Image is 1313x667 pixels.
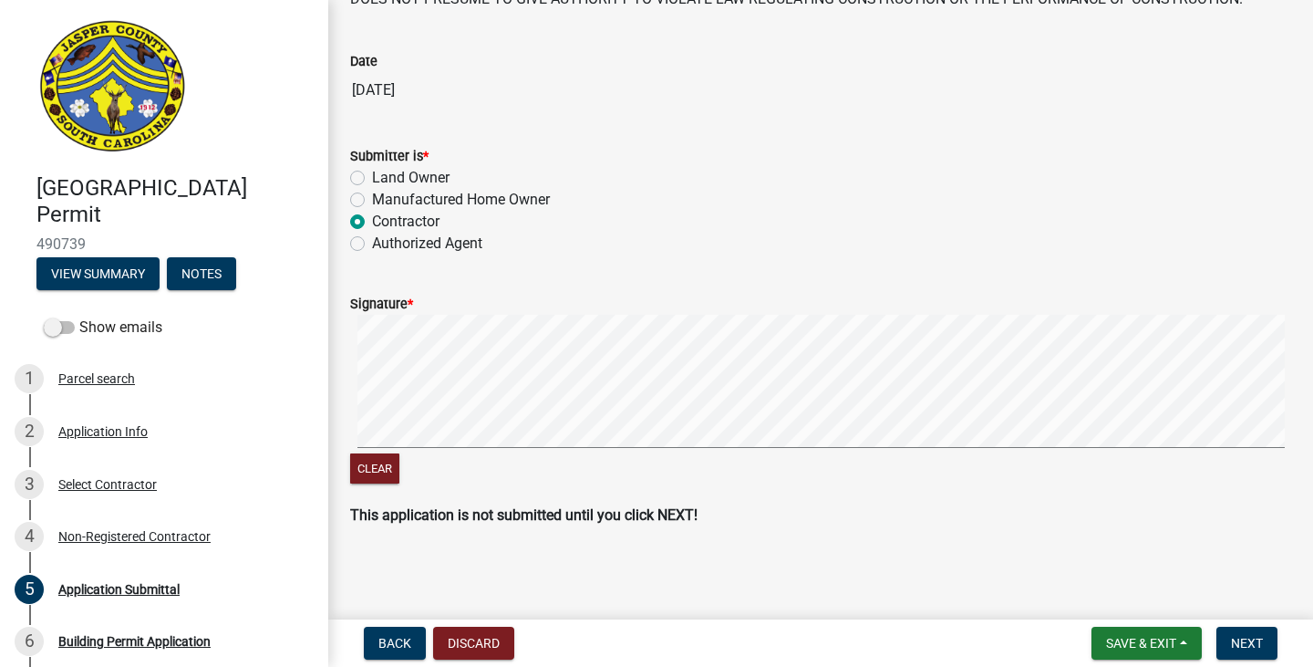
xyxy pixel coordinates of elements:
[167,267,236,282] wm-modal-confirm: Notes
[15,522,44,551] div: 4
[1231,636,1263,651] span: Next
[36,175,314,228] h4: [GEOGRAPHIC_DATA] Permit
[372,167,450,189] label: Land Owner
[58,635,211,648] div: Building Permit Application
[58,583,180,596] div: Application Submittal
[36,257,160,290] button: View Summary
[15,627,44,656] div: 6
[372,233,482,255] label: Authorized Agent
[15,417,44,446] div: 2
[350,151,429,163] label: Submitter is
[372,211,439,233] label: Contractor
[15,575,44,604] div: 5
[378,636,411,651] span: Back
[167,257,236,290] button: Notes
[350,56,377,68] label: Date
[36,267,160,282] wm-modal-confirm: Summary
[15,364,44,393] div: 1
[1216,627,1277,660] button: Next
[350,506,698,524] strong: This application is not submitted until you click NEXT!
[58,530,211,543] div: Non-Registered Contractor
[1106,636,1176,651] span: Save & Exit
[350,453,399,484] button: Clear
[36,235,292,253] span: 490739
[350,298,413,311] label: Signature
[36,19,189,156] img: Jasper County, South Carolina
[58,478,157,491] div: Select Contractor
[372,189,550,211] label: Manufactured Home Owner
[58,372,135,385] div: Parcel search
[44,317,162,339] label: Show emails
[364,627,426,660] button: Back
[58,425,148,438] div: Application Info
[433,627,514,660] button: Discard
[15,470,44,499] div: 3
[1091,627,1202,660] button: Save & Exit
